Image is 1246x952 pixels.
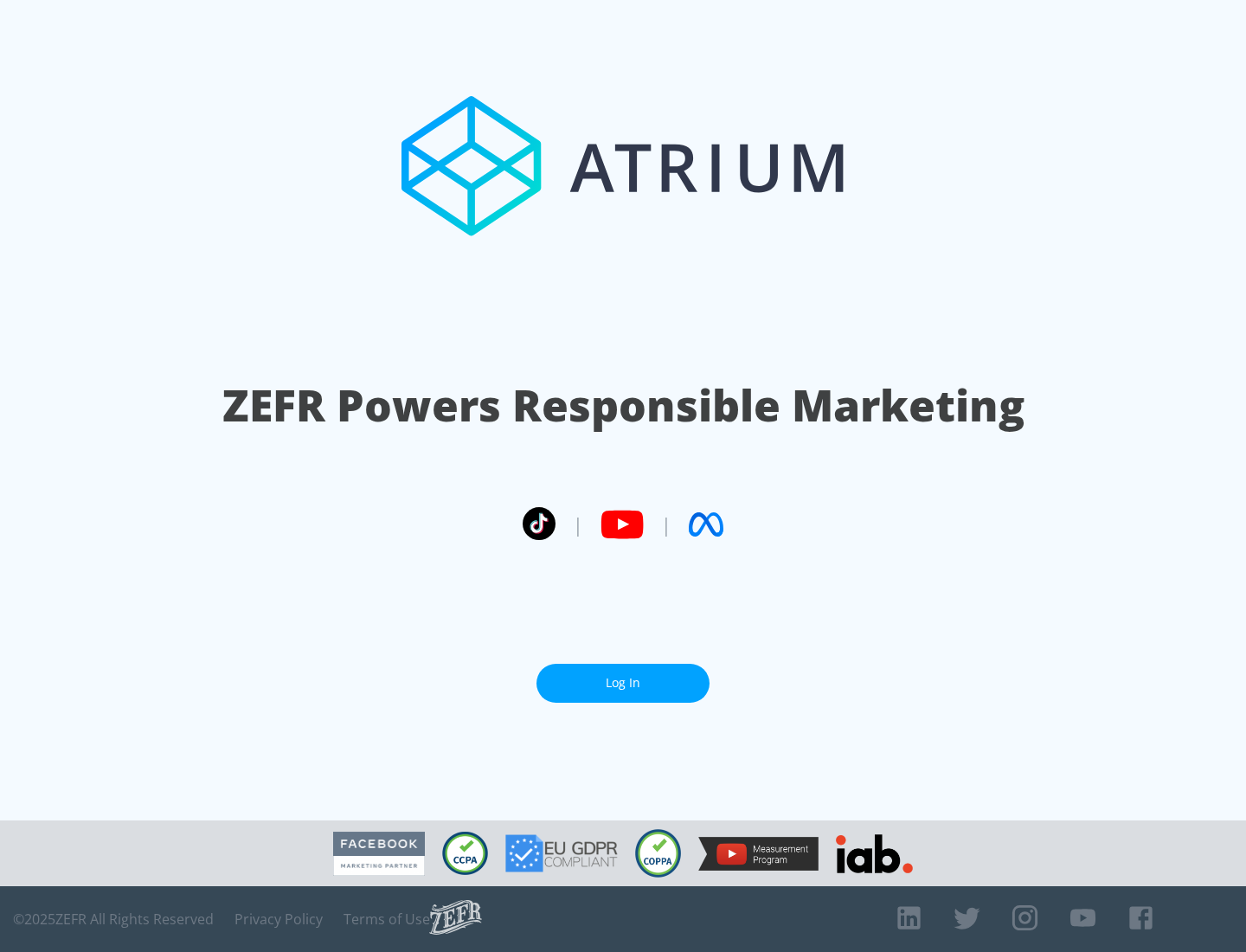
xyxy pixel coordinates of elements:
img: Facebook Marketing Partner [333,832,425,876]
a: Terms of Use [344,910,430,928]
a: Privacy Policy [234,910,323,928]
img: GDPR Compliant [505,834,618,872]
img: YouTube Measurement Program [698,837,819,871]
a: Log In [536,664,710,703]
span: | [573,511,583,537]
span: © 2025 ZEFR All Rights Reserved [13,910,214,928]
img: CCPA Compliant [442,832,488,875]
img: IAB [836,834,913,873]
img: COPPA Compliant [635,829,681,878]
h1: ZEFR Powers Responsible Marketing [222,376,1024,435]
span: | [661,511,671,537]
